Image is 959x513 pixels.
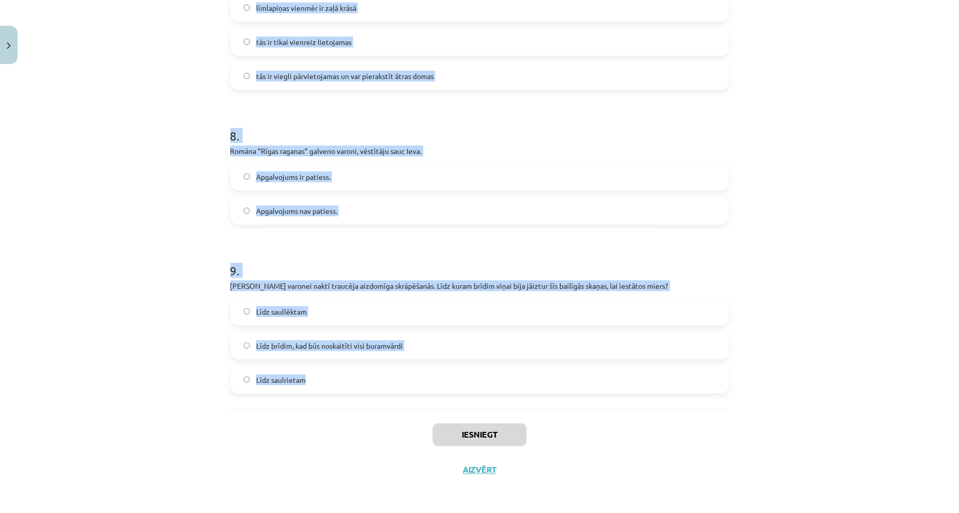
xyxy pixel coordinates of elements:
[230,111,729,143] h1: 8 .
[244,208,250,214] input: Apgalvojums nav patiess.
[256,206,337,216] span: Apgalvojums nav patiess.
[244,308,250,315] input: Līdz saullēktam
[7,42,11,49] img: icon-close-lesson-0947bae3869378f0d4975bcd49f059093ad1ed9edebbc8119c70593378902aed.svg
[256,3,356,13] span: līmlapiņas vienmēr ir zaļā krāsā
[244,343,250,349] input: Līdz brīdim, kad būs noskaitīti visi buramvārdi
[460,465,499,475] button: Aizvērt
[256,71,434,82] span: tās ir viegli pārvietojamas un var pierakstīt ātras domas
[244,39,250,45] input: tās ir tikai vienreiz lietojamas
[230,245,729,277] h1: 9 .
[256,375,306,385] span: Līdz saulrietam
[256,172,331,182] span: Apgalvojums ir patiess.
[256,306,307,317] span: Līdz saullēktam
[256,340,403,351] span: Līdz brīdim, kad būs noskaitīti visi buramvārdi
[230,281,729,291] p: [PERSON_NAME] varonei naktī traucēja aizdomīga skrāpēšanās. Līdz kuram brīdim viņai bija jāiztur ...
[256,37,352,48] span: tās ir tikai vienreiz lietojamas
[244,5,250,11] input: līmlapiņas vienmēr ir zaļā krāsā
[244,377,250,383] input: Līdz saulrietam
[244,174,250,180] input: Apgalvojums ir patiess.
[230,146,729,157] p: Romāna “Rīgas raganas” galveno varoni, vēstītāju sauc Ieva.
[433,424,527,446] button: Iesniegt
[244,73,250,80] input: tās ir viegli pārvietojamas un var pierakstīt ātras domas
